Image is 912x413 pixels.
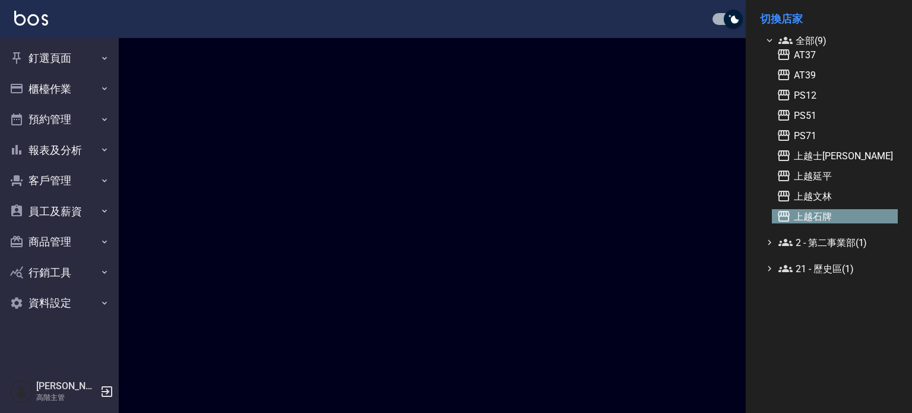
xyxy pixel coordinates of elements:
[777,68,893,82] span: AT39
[777,128,893,143] span: PS71
[777,88,893,102] span: PS12
[778,235,893,250] span: 2 - 第二事業部(1)
[778,261,893,276] span: 21 - 歷史區(1)
[777,108,893,122] span: PS51
[760,5,898,33] li: 切換店家
[777,48,893,62] span: AT37
[778,33,893,48] span: 全部(9)
[777,169,893,183] span: 上越延平
[777,209,893,223] span: 上越石牌
[777,149,893,163] span: 上越士[PERSON_NAME]
[777,189,893,203] span: 上越文林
